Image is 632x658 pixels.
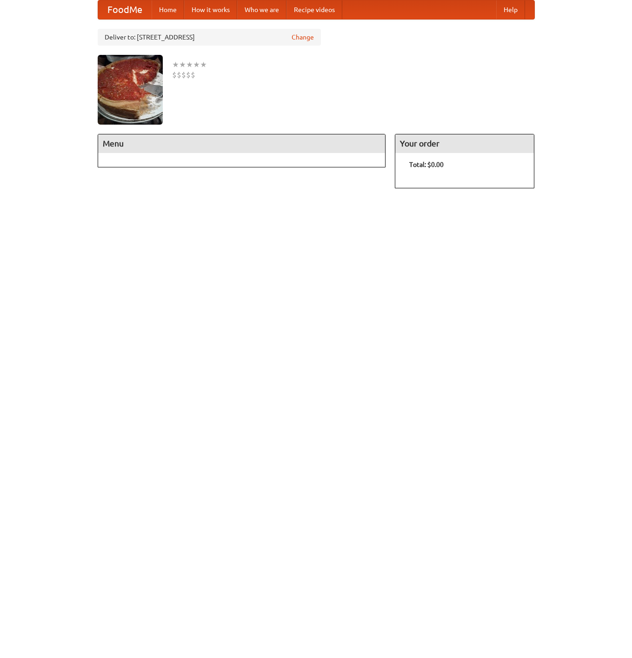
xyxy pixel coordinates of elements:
li: ★ [179,60,186,70]
img: angular.jpg [98,55,163,125]
li: $ [181,70,186,80]
a: Recipe videos [286,0,342,19]
a: FoodMe [98,0,152,19]
li: ★ [200,60,207,70]
b: Total: $0.00 [409,161,444,168]
li: $ [172,70,177,80]
h4: Your order [395,134,534,153]
a: Change [292,33,314,42]
a: Help [496,0,525,19]
div: Deliver to: [STREET_ADDRESS] [98,29,321,46]
li: $ [177,70,181,80]
li: ★ [193,60,200,70]
a: Who we are [237,0,286,19]
li: $ [186,70,191,80]
a: Home [152,0,184,19]
a: How it works [184,0,237,19]
h4: Menu [98,134,386,153]
li: $ [191,70,195,80]
li: ★ [172,60,179,70]
li: ★ [186,60,193,70]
